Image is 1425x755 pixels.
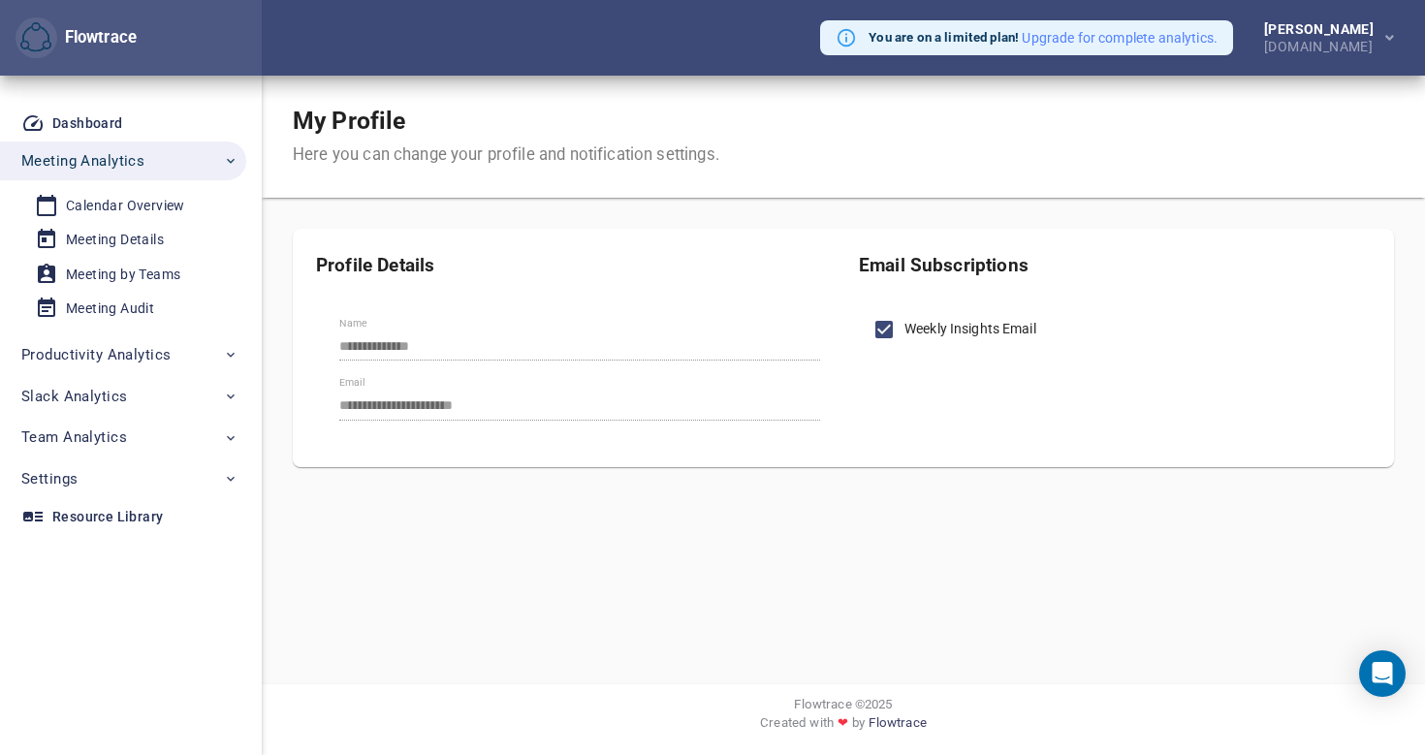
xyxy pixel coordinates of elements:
[293,107,719,136] h1: My Profile
[21,148,144,173] span: Meeting Analytics
[904,319,1036,339] span: Weekly Insights Email
[20,22,51,53] img: Flowtrace
[21,342,171,367] span: Productivity Analytics
[277,713,1409,739] div: Created with
[1022,28,1218,47] button: Upgrade for complete analytics.
[1264,36,1381,53] div: [DOMAIN_NAME]
[869,30,1019,45] strong: You are on a limited plan!
[1359,650,1406,697] div: Open Intercom Messenger
[339,378,364,388] label: Email
[66,194,185,218] div: Calendar Overview
[21,466,78,491] span: Settings
[316,252,828,278] div: Profile Details
[1264,22,1381,36] div: [PERSON_NAME]
[339,318,366,328] label: Name
[21,384,127,409] span: Slack Analytics
[16,17,137,59] div: Flowtrace
[852,713,865,739] span: by
[859,252,1371,278] div: Email Subscriptions
[293,143,719,167] div: Here you can change your profile and notification settings.
[794,695,892,713] span: Flowtrace © 2025
[66,228,164,252] div: Meeting Details
[16,17,57,59] button: Flowtrace
[66,263,180,287] div: Meeting by Teams
[869,713,926,739] a: Flowtrace
[52,111,123,136] div: Dashboard
[21,425,127,450] span: Team Analytics
[57,26,137,49] div: Flowtrace
[834,713,852,732] span: ❤
[52,505,163,529] div: Resource Library
[66,297,154,321] div: Meeting Audit
[1233,16,1409,59] button: [PERSON_NAME][DOMAIN_NAME]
